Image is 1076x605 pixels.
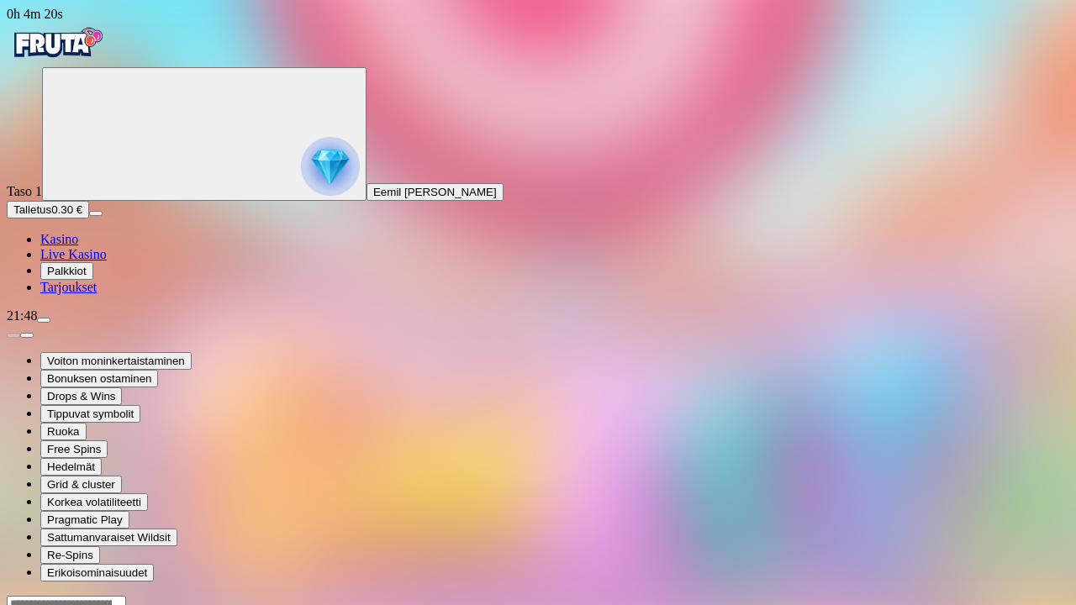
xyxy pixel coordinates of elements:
span: Erikoisominaisuudet [47,566,147,579]
span: Tippuvat symbolit [47,408,134,420]
button: Eemil [PERSON_NAME] [367,183,504,201]
nav: Primary [7,22,1069,295]
button: Talletusplus icon0.30 € [7,201,89,218]
button: Tippuvat symbolit [40,405,140,423]
button: Ruoka [40,423,87,440]
a: diamond iconKasino [40,232,78,246]
button: prev slide [7,333,20,338]
span: Grid & cluster [47,478,115,491]
span: Sattumanvaraiset Wildsit [47,531,171,544]
button: Sattumanvaraiset Wildsit [40,529,177,546]
span: Re-Spins [47,549,93,561]
a: Fruta [7,52,108,66]
span: Palkkiot [47,265,87,277]
img: reward progress [301,137,360,196]
span: 21:48 [7,308,37,323]
span: Taso 1 [7,184,42,198]
img: Fruta [7,22,108,64]
button: Erikoisominaisuudet [40,564,154,581]
span: Drops & Wins [47,390,115,402]
span: 0.30 € [51,203,82,216]
button: Hedelmät [40,458,102,476]
span: Pragmatic Play [47,513,123,526]
span: Bonuksen ostaminen [47,372,151,385]
button: Voiton moninkertaistaminen [40,352,192,370]
button: Grid & cluster [40,476,122,493]
a: poker-chip iconLive Kasino [40,247,107,261]
button: Re-Spins [40,546,100,564]
span: Kasino [40,232,78,246]
button: Pragmatic Play [40,511,129,529]
button: reward progress [42,67,367,201]
span: user session time [7,7,63,21]
button: Drops & Wins [40,387,122,405]
button: menu [37,318,50,323]
span: Hedelmät [47,460,95,473]
button: Free Spins [40,440,108,458]
span: Korkea volatiliteetti [47,496,141,508]
span: Free Spins [47,443,101,455]
span: Eemil [PERSON_NAME] [373,186,497,198]
button: Bonuksen ostaminen [40,370,158,387]
span: Talletus [13,203,51,216]
button: reward iconPalkkiot [40,262,93,280]
button: next slide [20,333,34,338]
button: Korkea volatiliteetti [40,493,148,511]
span: Ruoka [47,425,80,438]
a: gift-inverted iconTarjoukset [40,280,97,294]
span: Tarjoukset [40,280,97,294]
span: Voiton moninkertaistaminen [47,355,185,367]
span: Live Kasino [40,247,107,261]
button: menu [89,211,103,216]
